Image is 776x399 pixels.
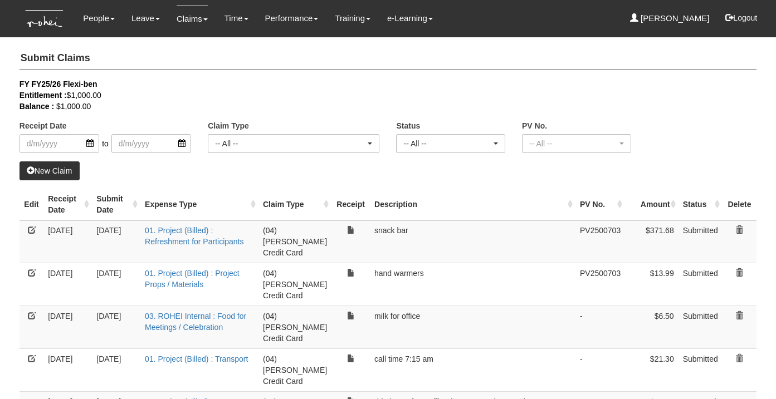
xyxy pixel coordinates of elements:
td: Submitted [679,263,723,306]
label: Claim Type [208,120,249,131]
th: Claim Type : activate to sort column ascending [258,189,331,220]
td: $21.30 [625,348,678,391]
td: Submitted [679,306,723,348]
td: (04) [PERSON_NAME] Credit Card [258,306,331,348]
td: $371.68 [625,220,678,263]
td: milk for office [370,306,575,348]
a: Leave [131,6,160,31]
div: $1,000.00 [19,90,740,101]
th: Description : activate to sort column ascending [370,189,575,220]
td: (04) [PERSON_NAME] Credit Card [258,348,331,391]
th: Delete [723,189,757,220]
td: snack bar [370,220,575,263]
label: Receipt Date [19,120,67,131]
td: [DATE] [43,263,92,306]
td: [DATE] [92,263,140,306]
a: 01. Project (Billed) : Transport [145,354,248,363]
td: - [575,348,625,391]
button: -- All -- [396,134,505,153]
td: [DATE] [92,220,140,263]
a: 03. ROHEI Internal : Food for Meetings / Celebration [145,312,246,332]
td: PV2500703 [575,220,625,263]
span: $1,000.00 [56,102,91,111]
button: Logout [718,4,765,31]
td: Submitted [679,348,723,391]
td: - [575,306,625,348]
a: 01. Project (Billed) : Project Props / Materials [145,269,240,289]
td: (04) [PERSON_NAME] Credit Card [258,220,331,263]
a: Claims [177,6,208,32]
td: [DATE] [92,348,140,391]
th: Receipt Date : activate to sort column ascending [43,189,92,220]
td: Submitted [679,220,723,263]
a: New Claim [19,161,80,180]
th: PV No. : activate to sort column ascending [575,189,625,220]
td: $13.99 [625,263,678,306]
span: to [99,134,111,153]
th: Status : activate to sort column ascending [679,189,723,220]
button: -- All -- [208,134,379,153]
button: -- All -- [522,134,631,153]
th: Expense Type : activate to sort column ascending [140,189,258,220]
input: d/m/yyyy [19,134,99,153]
label: PV No. [522,120,547,131]
input: d/m/yyyy [111,134,191,153]
a: Performance [265,6,319,31]
b: Entitlement : [19,91,67,100]
td: [DATE] [92,306,140,348]
a: [PERSON_NAME] [630,6,710,31]
a: Time [224,6,248,31]
th: Edit [19,189,43,220]
div: -- All -- [215,138,365,149]
label: Status [396,120,420,131]
b: FY FY25/26 Flexi-ben [19,80,97,88]
td: call time 7:15 am [370,348,575,391]
th: Receipt [331,189,370,220]
td: [DATE] [43,348,92,391]
td: $6.50 [625,306,678,348]
a: 01. Project (Billed) : Refreshment for Participants [145,226,243,246]
td: PV2500703 [575,263,625,306]
h4: Submit Claims [19,47,757,70]
a: Training [335,6,370,31]
th: Amount : activate to sort column ascending [625,189,678,220]
div: -- All -- [403,138,491,149]
b: Balance : [19,102,54,111]
td: (04) [PERSON_NAME] Credit Card [258,263,331,306]
td: [DATE] [43,220,92,263]
a: e-Learning [387,6,433,31]
td: hand warmers [370,263,575,306]
a: People [83,6,115,31]
div: -- All -- [529,138,617,149]
td: [DATE] [43,306,92,348]
th: Submit Date : activate to sort column ascending [92,189,140,220]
